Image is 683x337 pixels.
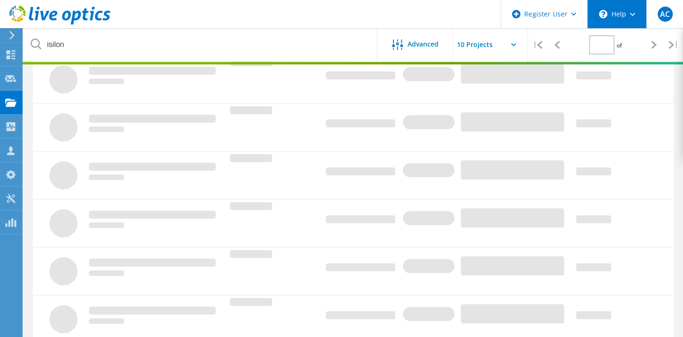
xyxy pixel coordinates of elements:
span: AC [660,10,670,18]
svg: \n [599,10,607,18]
span: of [617,41,622,49]
span: Advanced [408,41,439,47]
div: | [664,28,683,62]
input: Search projects by name, owner, ID, company, etc [24,28,378,61]
a: Live Optics Dashboard [9,20,110,26]
div: | [528,28,547,62]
